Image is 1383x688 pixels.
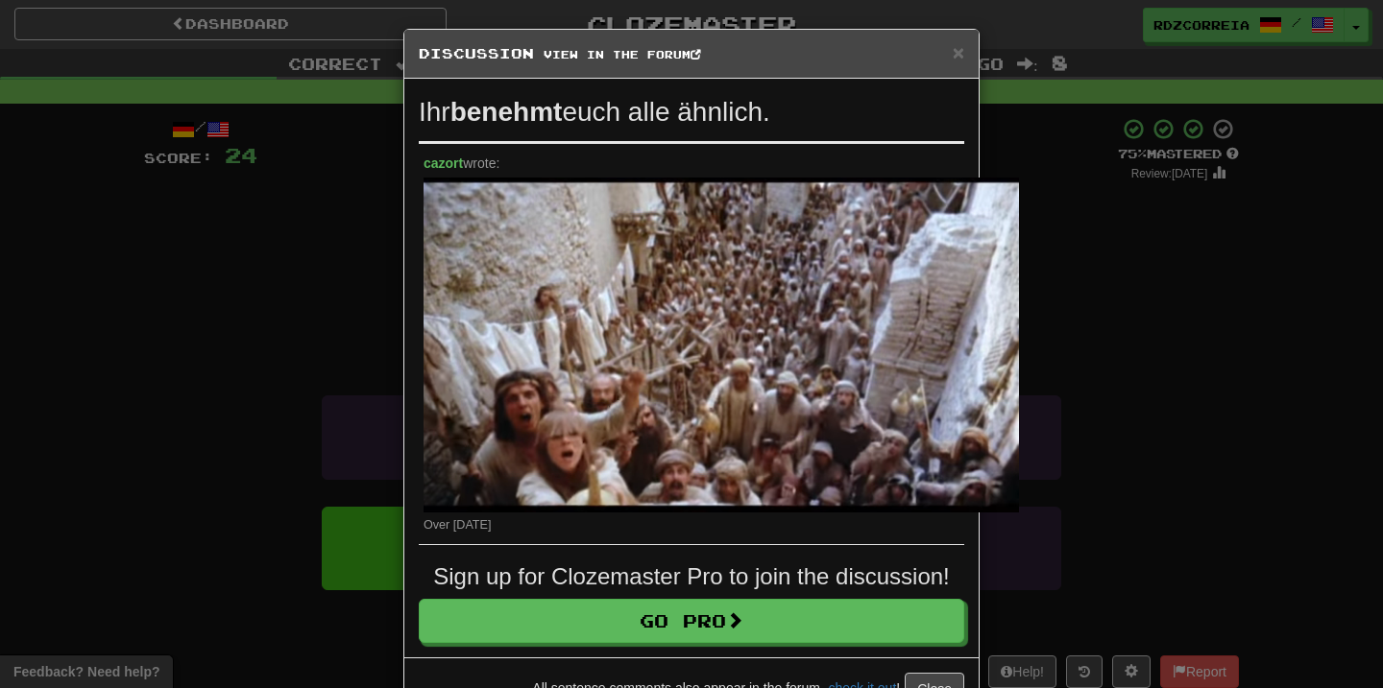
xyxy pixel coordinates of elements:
[424,154,959,173] div: wrote:
[953,42,964,62] button: Close
[419,599,964,643] a: Go Pro
[544,48,701,60] a: View in the forum
[953,41,964,63] span: ×
[450,97,563,127] strong: benehmt
[424,155,463,171] a: cazort
[419,93,964,131] div: Ihr euch alle ähnlich.
[424,518,491,532] a: Over [DATE]
[419,564,964,589] h3: Sign up for Clozemaster Pro to join the discussion!
[419,44,964,63] h5: Discussion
